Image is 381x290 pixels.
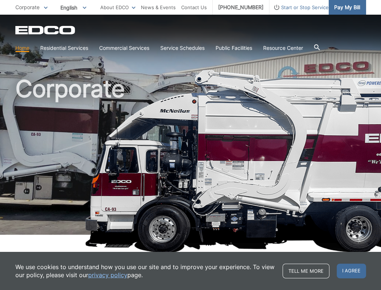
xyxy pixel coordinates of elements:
a: Home [15,44,29,52]
a: Public Facilities [216,44,252,52]
span: English [55,1,92,14]
a: About EDCO [100,3,135,11]
a: Commercial Services [99,44,149,52]
a: privacy policy [88,271,127,279]
span: Pay My Bill [334,3,360,11]
a: Residential Services [40,44,88,52]
a: News & Events [141,3,176,11]
a: EDCD logo. Return to the homepage. [15,26,76,34]
p: We use cookies to understand how you use our site and to improve your experience. To view our pol... [15,263,275,279]
a: Tell me more [283,264,329,278]
h1: Corporate [15,77,366,238]
span: Corporate [15,4,40,10]
a: Service Schedules [160,44,205,52]
a: Contact Us [181,3,207,11]
span: I agree [337,264,366,278]
a: Resource Center [263,44,303,52]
